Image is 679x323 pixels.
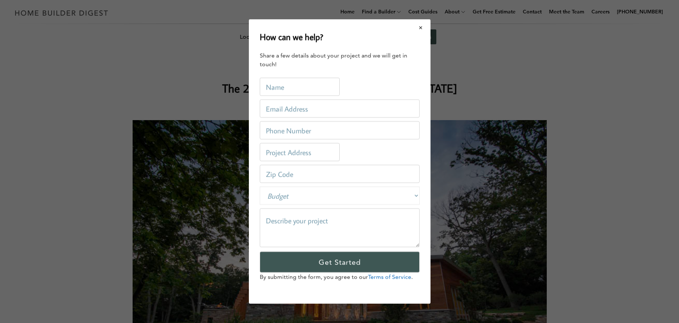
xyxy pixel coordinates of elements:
[368,273,411,280] a: Terms of Service
[411,20,431,35] button: Close modal
[260,30,323,43] h2: How can we help?
[260,165,420,183] input: Zip Code
[260,78,340,96] input: Name
[260,252,420,273] input: Get Started
[260,273,420,281] p: By submitting the form, you agree to our .
[260,121,420,139] input: Phone Number
[260,51,420,69] div: Share a few details about your project and we will get in touch!
[260,143,340,161] input: Project Address
[260,99,420,118] input: Email Address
